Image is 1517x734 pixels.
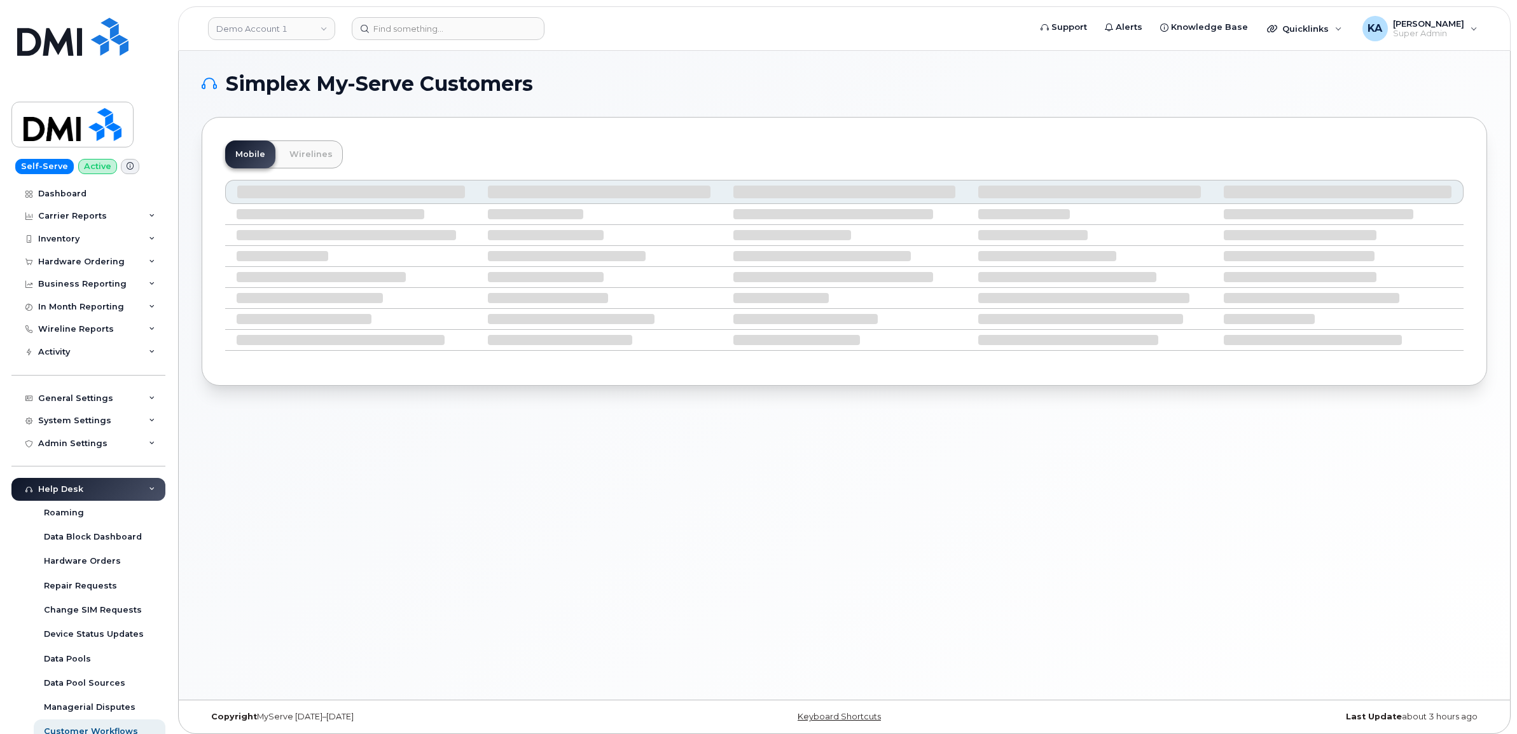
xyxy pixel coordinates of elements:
a: Wirelines [279,140,343,168]
strong: Copyright [211,712,257,721]
div: about 3 hours ago [1058,712,1487,722]
div: MyServe [DATE]–[DATE] [202,712,630,722]
strong: Last Update [1346,712,1402,721]
a: Keyboard Shortcuts [798,712,881,721]
a: Mobile [225,140,275,168]
span: Simplex My-Serve Customers [226,74,533,93]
